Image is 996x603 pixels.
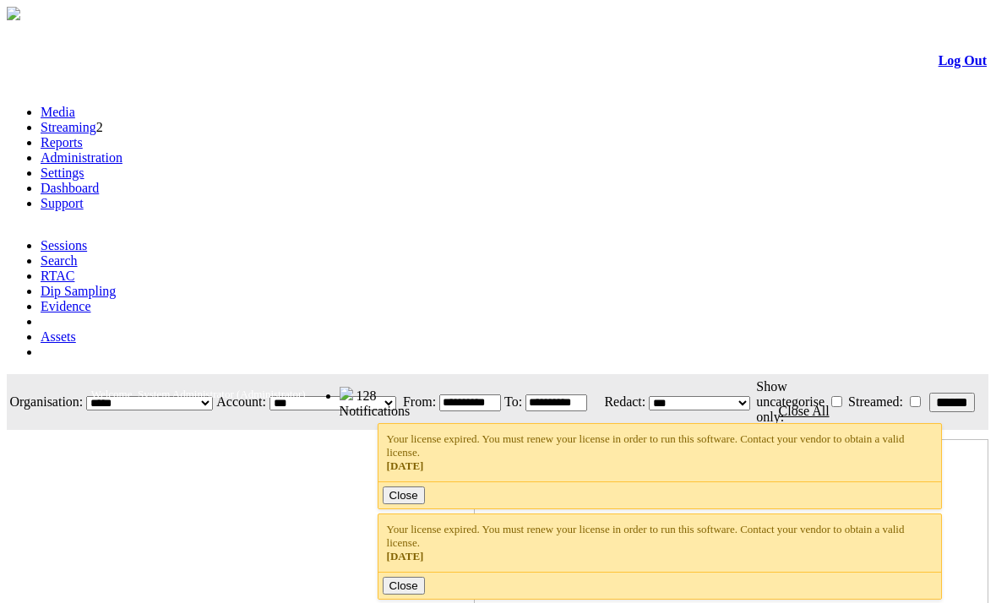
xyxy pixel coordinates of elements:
[41,150,122,165] a: Administration
[387,432,933,473] div: Your license expired. You must renew your license in order to run this software. Contact your ven...
[41,238,87,253] a: Sessions
[41,196,84,210] a: Support
[41,269,74,283] a: RTAC
[7,7,20,20] img: arrow-3.png
[356,388,377,403] span: 128
[939,53,987,68] a: Log Out
[41,135,83,149] a: Reports
[41,253,78,268] a: Search
[8,376,84,428] td: Organisation:
[91,388,306,400] span: Welcome, System Administrator (Administrator)
[383,577,425,595] button: Close
[41,120,96,134] a: Streaming
[41,105,75,119] a: Media
[41,166,84,180] a: Settings
[41,284,116,298] a: Dip Sampling
[383,486,425,504] button: Close
[387,523,933,563] div: Your license expired. You must renew your license in order to run this software. Contact your ven...
[41,329,76,344] a: Assets
[41,299,91,313] a: Evidence
[387,459,424,472] span: [DATE]
[387,550,424,562] span: [DATE]
[340,404,954,419] div: Notifications
[41,181,99,195] a: Dashboard
[779,404,830,418] a: Close All
[340,387,353,400] img: bell25.png
[96,120,103,134] span: 2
